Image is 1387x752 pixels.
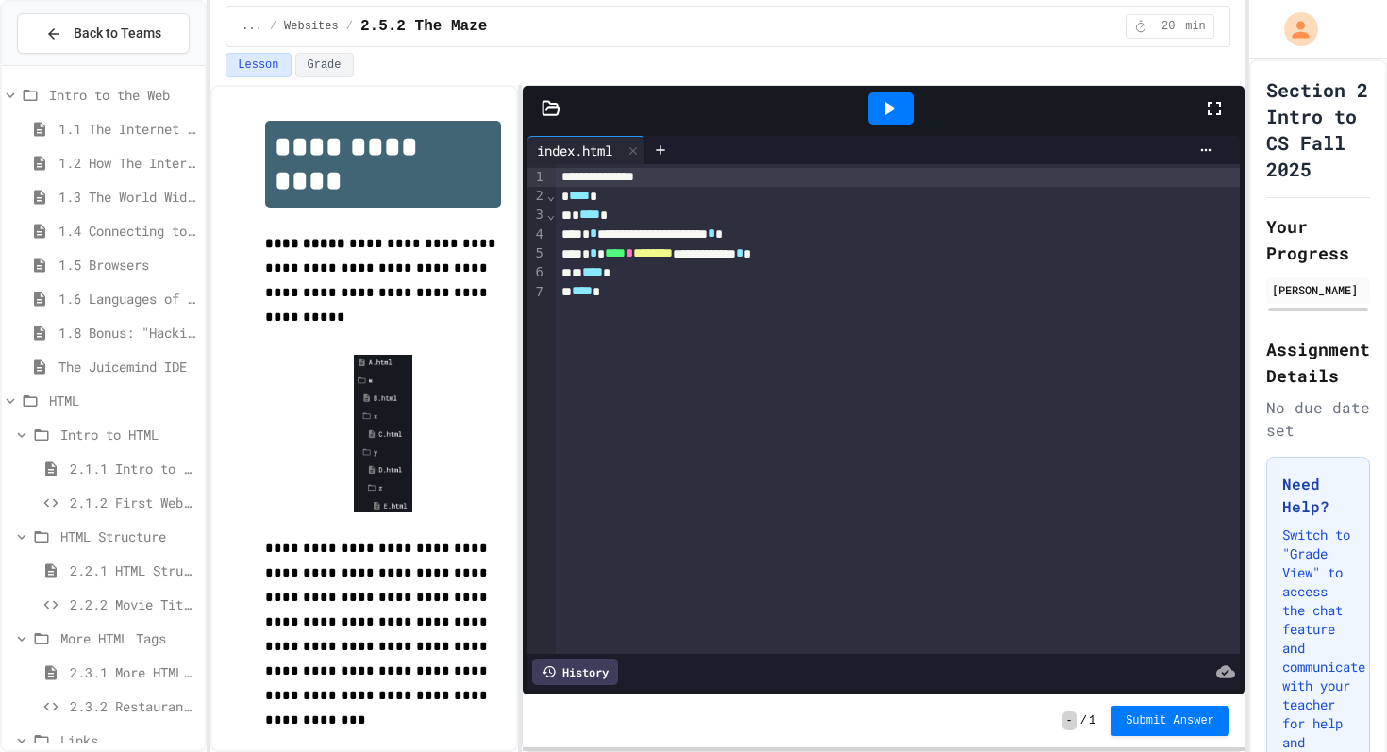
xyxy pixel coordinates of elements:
[1282,473,1354,518] h3: Need Help?
[1126,713,1214,728] span: Submit Answer
[1266,396,1370,442] div: No due date set
[1264,8,1323,51] div: My Account
[295,53,354,77] button: Grade
[546,207,556,222] span: Fold line
[1266,336,1370,389] h2: Assignment Details
[1089,713,1095,728] span: 1
[70,696,197,716] span: 2.3.2 Restaurant Menu
[1266,213,1370,266] h2: Your Progress
[58,187,197,207] span: 1.3 The World Wide Web
[1272,281,1364,298] div: [PERSON_NAME]
[1080,713,1087,728] span: /
[58,255,197,275] span: 1.5 Browsers
[58,323,197,343] span: 1.8 Bonus: "Hacking" The Web
[1266,76,1370,182] h1: Section 2 Intro to CS Fall 2025
[74,24,161,43] span: Back to Teams
[58,221,197,241] span: 1.4 Connecting to a Website
[527,244,546,263] div: 5
[70,459,197,478] span: 2.1.1 Intro to HTML
[527,187,546,206] div: 2
[58,119,197,139] span: 1.1 The Internet and its Impact on Society
[1062,711,1077,730] span: -
[527,263,546,282] div: 6
[60,425,197,444] span: Intro to HTML
[58,153,197,173] span: 1.2 How The Internet Works
[284,19,339,34] span: Websites
[17,13,190,54] button: Back to Teams
[527,136,645,164] div: index.html
[60,628,197,648] span: More HTML Tags
[346,19,353,34] span: /
[70,662,197,682] span: 2.3.1 More HTML Tags
[532,659,618,685] div: History
[527,226,546,244] div: 4
[58,289,197,309] span: 1.6 Languages of the Web
[1153,19,1183,34] span: 20
[60,526,197,546] span: HTML Structure
[527,206,546,225] div: 3
[360,15,487,38] span: 2.5.2 The Maze
[49,391,197,410] span: HTML
[70,560,197,580] span: 2.2.1 HTML Structure
[546,188,556,203] span: Fold line
[70,594,197,614] span: 2.2.2 Movie Title
[527,141,622,160] div: index.html
[58,357,197,376] span: The Juicemind IDE
[242,19,262,34] span: ...
[60,730,197,750] span: Links
[527,283,546,302] div: 7
[1111,706,1229,736] button: Submit Answer
[270,19,276,34] span: /
[70,493,197,512] span: 2.1.2 First Webpage
[226,53,291,77] button: Lesson
[527,168,546,187] div: 1
[49,85,197,105] span: Intro to the Web
[1185,19,1206,34] span: min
